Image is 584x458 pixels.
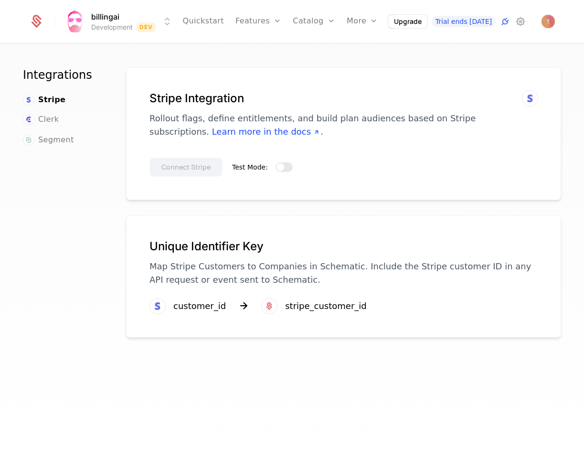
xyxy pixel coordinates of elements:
[173,299,226,313] div: customer_id
[149,260,538,287] p: Map Stripe Customers to Companies in Schematic. Include the Stripe customer ID in any API request...
[38,134,74,146] span: Segment
[499,16,511,27] a: Integrations
[91,11,119,22] span: billingai
[91,22,133,32] div: Development
[388,15,427,28] button: Upgrade
[515,16,526,27] a: Settings
[285,299,367,313] div: stripe_customer_id
[66,11,173,32] button: Select environment
[542,15,555,28] button: Open user button
[432,16,496,27] a: Trial ends [DATE]
[149,158,223,177] button: Connect Stripe
[149,239,538,254] h1: Unique Identifier Key
[542,15,555,28] img: Tiago
[149,112,538,138] p: Rollout flags, define entitlements, and build plan audiences based on Stripe subscriptions. .
[23,114,59,125] a: Clerk
[212,127,320,137] a: Learn more in the docs
[38,94,65,106] span: Stripe
[137,22,156,32] span: Dev
[23,67,103,146] nav: Main
[64,10,86,33] img: billingai
[38,114,59,125] span: Clerk
[232,163,268,171] span: Test Mode:
[23,134,74,146] a: Segment
[23,94,65,106] a: Stripe
[149,91,538,106] h1: Stripe Integration
[23,67,103,83] h1: Integrations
